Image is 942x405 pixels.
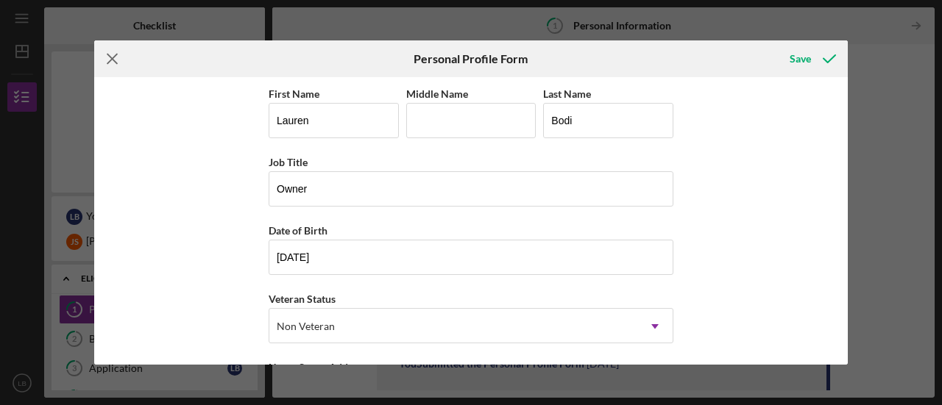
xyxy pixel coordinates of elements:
div: Save [790,44,811,74]
label: Middle Name [406,87,468,100]
label: Job Title [269,156,308,168]
label: Home Street Address [269,361,366,373]
label: Date of Birth [269,224,327,237]
label: Last Name [543,87,591,100]
button: Save [775,44,848,74]
label: First Name [269,87,319,100]
h6: Personal Profile Form [414,52,528,65]
div: Non Veteran [277,320,335,332]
